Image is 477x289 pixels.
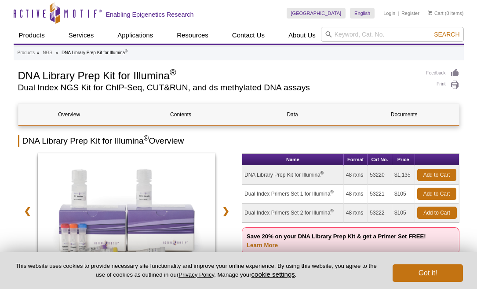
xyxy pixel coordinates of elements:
img: Your Cart [428,11,432,15]
button: cookie settings [251,270,295,278]
a: Overview [18,104,120,125]
a: Products [18,49,35,57]
sup: ® [330,208,333,213]
td: 48 rxns [344,204,368,222]
th: Cat No. [368,154,392,166]
sup: ® [320,170,324,175]
th: Format [344,154,368,166]
a: Products [14,27,50,44]
th: Price [392,154,415,166]
a: English [350,8,375,19]
td: $105 [392,185,415,204]
sup: ® [330,189,333,194]
td: DNA Library Prep Kit for Illumina [242,166,344,185]
li: DNA Library Prep Kit for Illumina [62,50,127,55]
a: DNA Library Prep Kit for Illumina [38,153,216,275]
a: Resources [171,27,214,44]
h2: DNA Library Prep Kit for Illumina Overview [18,135,459,147]
input: Keyword, Cat. No. [321,27,464,42]
td: $1,135 [392,166,415,185]
td: 48 rxns [344,185,368,204]
a: About Us [283,27,321,44]
li: » [56,50,58,55]
a: Cart [428,10,444,16]
h2: Enabling Epigenetics Research [106,11,194,19]
a: Services [63,27,99,44]
td: 53222 [368,204,392,222]
a: Contact Us [227,27,270,44]
li: | [398,8,399,19]
sup: ® [170,67,176,77]
a: Add to Cart [417,188,456,200]
a: Learn More [247,242,278,248]
td: Dual Index Primers Set 2 for Illumina [242,204,344,222]
a: Print [426,80,459,90]
strong: Save 20% on your DNA Library Prep Kit & get a Primer Set FREE! [247,233,426,248]
sup: ® [125,49,127,53]
a: NGS [43,49,52,57]
a: Add to Cart [417,169,456,181]
a: Login [383,10,395,16]
a: Register [401,10,419,16]
td: Dual Index Primers Set 1 for Illumina [242,185,344,204]
img: DNA Library Prep Kit for Illumina [38,153,216,272]
a: ❯ [216,201,235,221]
sup: ® [144,134,149,142]
h2: Dual Index NGS Kit for ChIP-Seq, CUT&RUN, and ds methylated DNA assays [18,84,418,92]
th: Name [242,154,344,166]
a: [GEOGRAPHIC_DATA] [287,8,346,19]
td: 53221 [368,185,392,204]
a: Add to Cart [417,207,457,219]
a: Data [242,104,343,125]
p: This website uses cookies to provide necessary site functionality and improve your online experie... [14,262,378,279]
a: Contents [130,104,232,125]
h1: DNA Library Prep Kit for Illumina [18,68,418,82]
li: » [37,50,40,55]
td: 48 rxns [344,166,368,185]
a: ❮ [18,201,37,221]
button: Got it! [393,264,463,282]
a: Privacy Policy [178,271,214,278]
span: Search [434,31,459,38]
td: $105 [392,204,415,222]
a: Documents [353,104,455,125]
li: (0 items) [428,8,464,19]
a: Applications [112,27,158,44]
td: 53220 [368,166,392,185]
button: Search [431,30,462,38]
a: Feedback [426,68,459,78]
